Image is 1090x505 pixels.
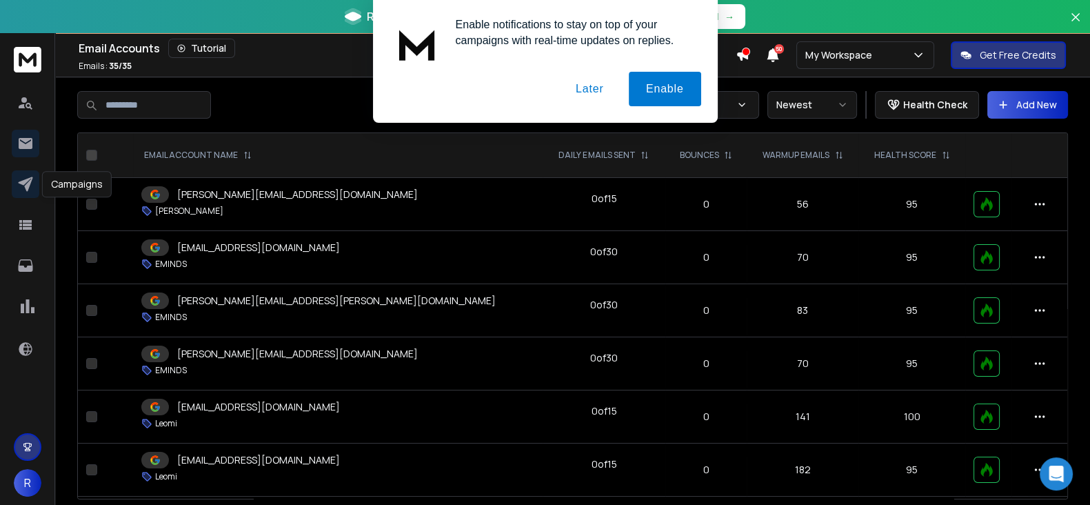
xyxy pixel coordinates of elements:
[674,250,739,264] p: 0
[155,259,187,270] p: EMINDS
[42,171,112,197] div: Campaigns
[747,284,858,337] td: 83
[747,231,858,284] td: 70
[558,72,620,106] button: Later
[858,284,965,337] td: 95
[858,178,965,231] td: 95
[591,404,616,418] div: 0 of 15
[177,347,418,361] p: [PERSON_NAME][EMAIL_ADDRESS][DOMAIN_NAME]
[747,390,858,444] td: 141
[1040,457,1073,491] div: Open Intercom Messenger
[858,337,965,390] td: 95
[590,298,618,312] div: 0 of 30
[590,245,618,259] div: 0 of 30
[674,357,739,370] p: 0
[155,418,177,429] p: Leomi
[177,400,340,414] p: [EMAIL_ADDRESS][DOMAIN_NAME]
[155,312,187,323] p: EMINDS
[858,390,965,444] td: 100
[177,294,496,308] p: [PERSON_NAME][EMAIL_ADDRESS][PERSON_NAME][DOMAIN_NAME]
[858,231,965,284] td: 95
[390,17,445,72] img: notification icon
[674,304,739,317] p: 0
[177,241,340,255] p: [EMAIL_ADDRESS][DOMAIN_NAME]
[679,150,718,161] p: BOUNCES
[763,150,829,161] p: WARMUP EMAILS
[177,453,340,467] p: [EMAIL_ADDRESS][DOMAIN_NAME]
[747,178,858,231] td: 56
[858,444,965,497] td: 95
[674,410,739,424] p: 0
[874,150,936,161] p: HEALTH SCORE
[590,351,618,365] div: 0 of 30
[155,365,187,376] p: EMINDS
[629,72,701,106] button: Enable
[591,457,616,471] div: 0 of 15
[155,206,223,217] p: [PERSON_NAME]
[155,471,177,482] p: Leomi
[674,197,739,211] p: 0
[14,469,41,497] button: R
[445,17,701,48] div: Enable notifications to stay on top of your campaigns with real-time updates on replies.
[558,150,635,161] p: DAILY EMAILS SENT
[747,337,858,390] td: 70
[591,192,616,206] div: 0 of 15
[144,150,252,161] div: EMAIL ACCOUNT NAME
[674,463,739,477] p: 0
[747,444,858,497] td: 182
[177,188,418,201] p: [PERSON_NAME][EMAIL_ADDRESS][DOMAIN_NAME]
